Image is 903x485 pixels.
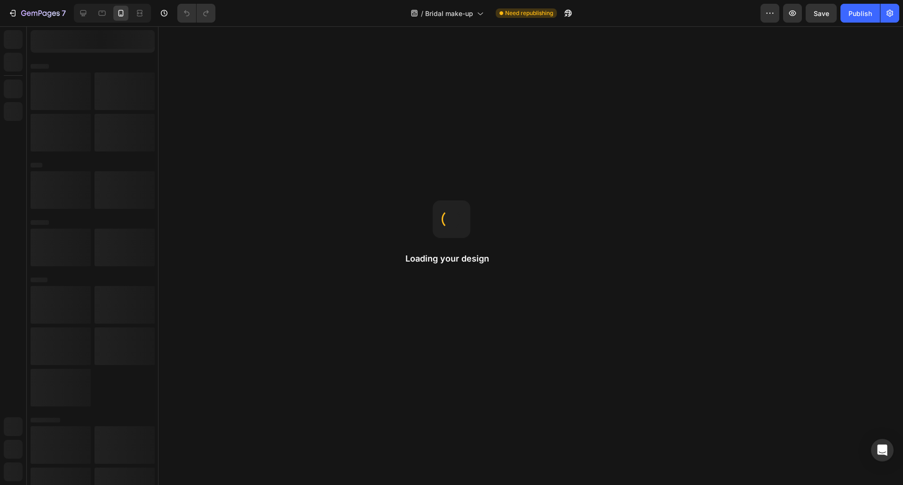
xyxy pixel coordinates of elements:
[806,4,837,23] button: Save
[814,9,829,17] span: Save
[871,439,894,461] div: Open Intercom Messenger
[421,8,423,18] span: /
[848,8,872,18] div: Publish
[62,8,66,19] p: 7
[425,8,473,18] span: Bridal make-up
[840,4,880,23] button: Publish
[505,9,553,17] span: Need republishing
[405,253,498,264] h2: Loading your design
[4,4,70,23] button: 7
[177,4,215,23] div: Undo/Redo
